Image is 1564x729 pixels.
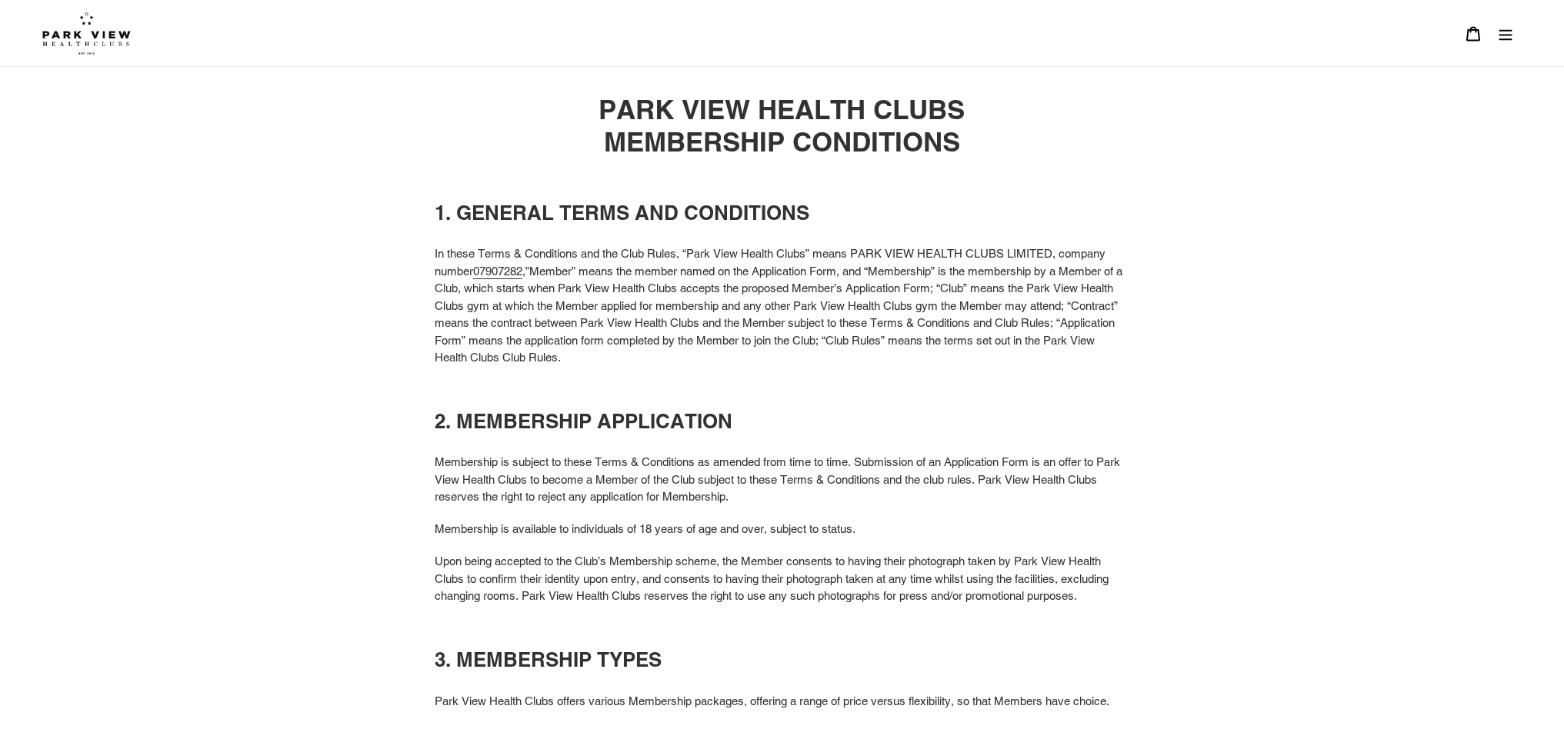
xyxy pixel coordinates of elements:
[473,265,522,279] a: 07907282
[435,454,1129,506] p: Membership is subject to these Terms & Conditions as amended from time to time. Submission of an ...
[435,693,1129,711] p: Park View Health Clubs offers various Membership packages, offering a range of price versus flexi...
[435,201,1129,225] h3: 1. GENERAL TERMS AND CONDITIONS
[42,12,131,55] img: Park view health clubs is a gym near you.
[435,94,1129,158] h1: PARK VIEW HEALTH CLUBS MEMBERSHIP CONDITIONS
[435,521,1129,538] p: Membership is available to individuals of 18 years of age and over, subject to status.
[435,245,1129,367] p: In these Terms & Conditions and the Club Rules, “Park View Health Clubs” means PARK VIEW HEALTH C...
[435,647,1129,671] h3: 3. MEMBERSHIP TYPES
[435,409,1129,433] h3: 2. MEMBERSHIP APPLICATION
[435,553,1129,605] p: Upon being accepted to the Club’s Membership scheme, the Member consents to having their photogra...
[1489,17,1522,50] button: Menu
